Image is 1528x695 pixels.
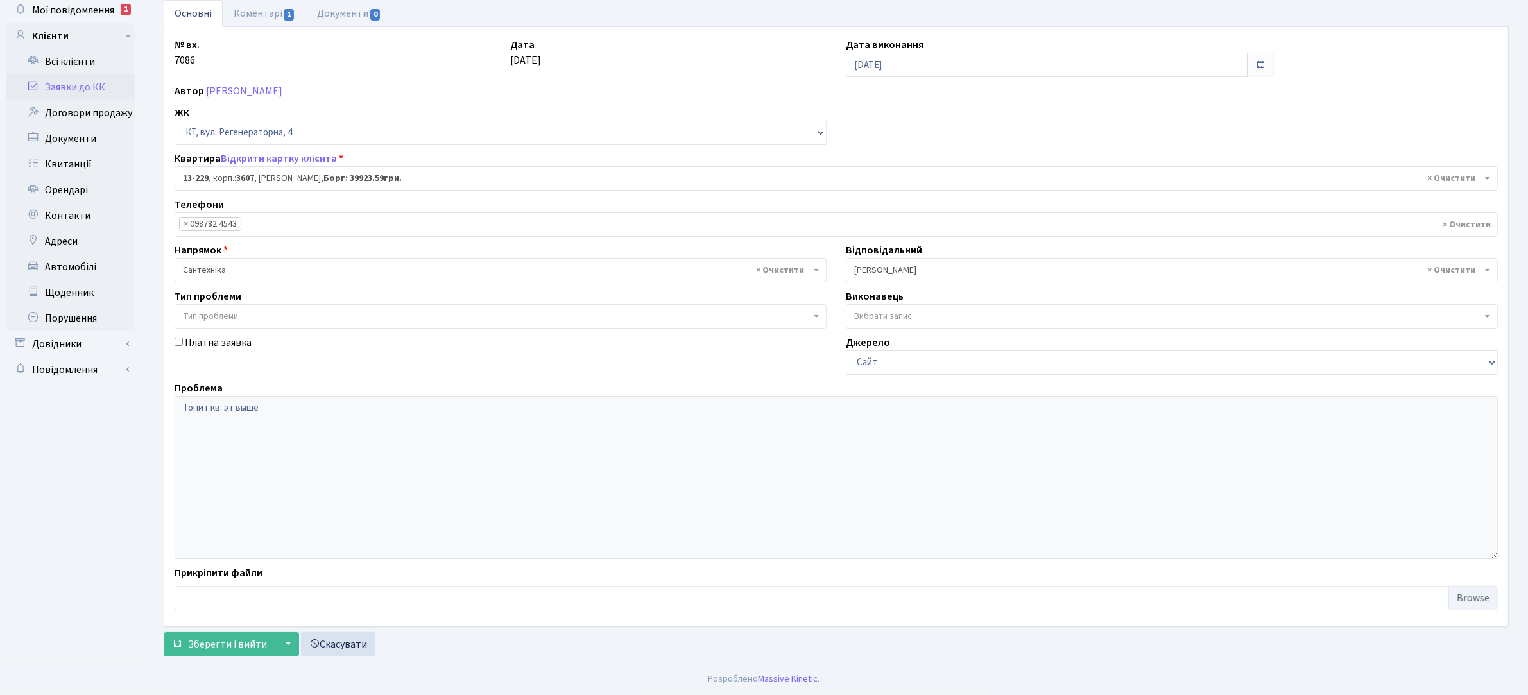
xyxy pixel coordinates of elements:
div: 7086 [165,37,501,77]
span: Видалити всі елементи [1443,218,1491,231]
label: Дата [510,37,535,53]
a: Договори продажу [6,100,135,126]
a: Адреси [6,228,135,254]
a: Порушення [6,305,135,331]
label: Тип проблеми [175,289,241,304]
span: Сантехніка [175,258,827,282]
span: Вибрати запис [854,310,912,323]
a: Клієнти [6,23,135,49]
a: Всі клієнти [6,49,135,74]
b: 3607 [236,172,254,185]
a: Заявки до КК [6,74,135,100]
label: Дата виконання [846,37,923,53]
span: Тихонов М.М. [854,264,1482,277]
span: Тихонов М.М. [846,258,1498,282]
li: 098782 4543 [179,217,241,231]
label: Автор [175,83,204,99]
span: 1 [284,9,294,21]
span: <b>13-229</b>, корп.: <b>3607</b>, Акперова Лейла Амілівна, <b>Борг: 39923.59грн.</b> [175,166,1498,191]
a: Контакти [6,203,135,228]
div: 1 [121,4,131,15]
a: [PERSON_NAME] [206,84,282,98]
a: Повідомлення [6,357,135,382]
label: Відповідальний [846,243,922,258]
label: Напрямок [175,243,228,258]
a: Відкрити картку клієнта [221,151,337,166]
a: Скасувати [301,632,375,656]
div: Розроблено . [708,672,820,686]
span: Мої повідомлення [32,3,114,17]
div: [DATE] [501,37,836,77]
label: № вх. [175,37,200,53]
span: Сантехніка [183,264,811,277]
textarea: Топит кв. эт выше [175,396,1498,559]
label: Проблема [175,381,223,396]
span: Видалити всі елементи [756,264,804,277]
button: Зберегти і вийти [164,632,275,656]
span: Видалити всі елементи [1427,172,1475,185]
span: Тип проблеми [183,310,238,323]
label: Виконавець [846,289,904,304]
a: Довідники [6,331,135,357]
label: Телефони [175,197,224,212]
span: Видалити всі елементи [1427,264,1475,277]
b: 13-229 [183,172,209,185]
span: <b>13-229</b>, корп.: <b>3607</b>, Акперова Лейла Амілівна, <b>Борг: 39923.59грн.</b> [183,172,1482,185]
label: Прикріпити файли [175,565,262,581]
label: Платна заявка [185,335,252,350]
label: Джерело [846,335,890,350]
label: ЖК [175,105,189,121]
span: × [184,218,188,230]
a: Квитанції [6,151,135,177]
a: Massive Kinetic [759,672,818,685]
a: Документи [6,126,135,151]
a: Орендарі [6,177,135,203]
a: Щоденник [6,280,135,305]
span: Зберегти і вийти [188,637,267,651]
b: Борг: 39923.59грн. [323,172,402,185]
a: Автомобілі [6,254,135,280]
label: Квартира [175,151,343,166]
span: 0 [370,9,381,21]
